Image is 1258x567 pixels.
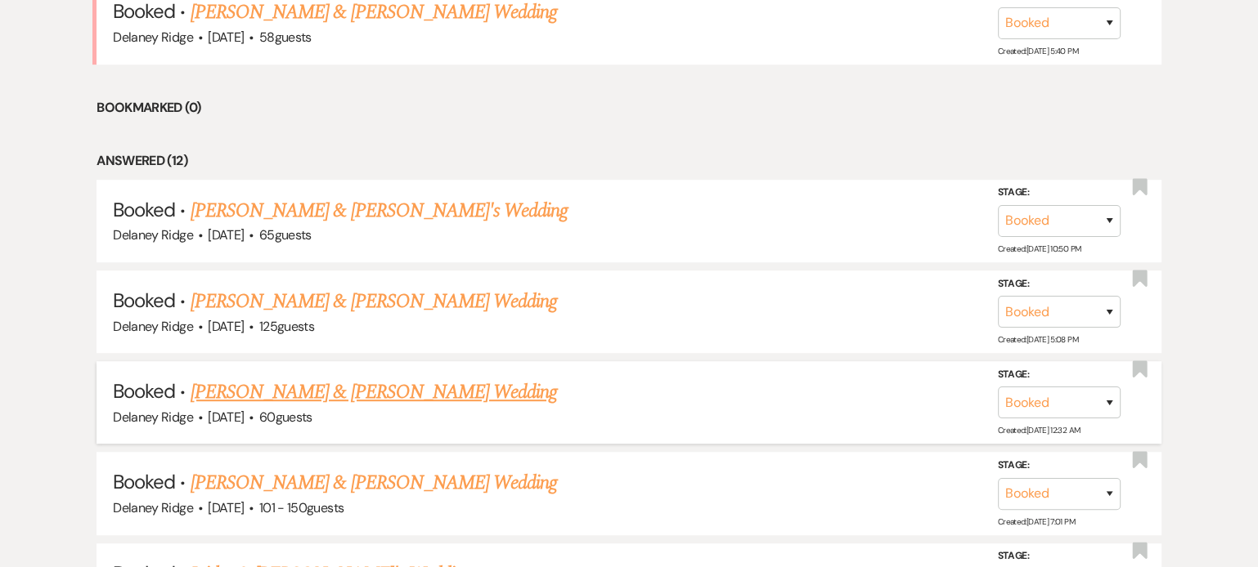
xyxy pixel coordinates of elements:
span: 65 guests [259,226,312,243]
a: [PERSON_NAME] & [PERSON_NAME] Wedding [191,377,557,407]
label: Stage: [998,275,1121,292]
li: Answered (12) [97,150,1161,172]
span: Booked [113,288,175,313]
span: Created: [DATE] 12:32 AM [998,425,1080,435]
span: 60 guests [259,409,312,426]
span: Booked [113,197,175,222]
a: [PERSON_NAME] & [PERSON_NAME] Wedding [191,287,557,316]
label: Stage: [998,184,1121,202]
span: Booked [113,378,175,404]
span: [DATE] [208,499,244,516]
span: Delaney Ridge [113,226,193,243]
a: [PERSON_NAME] & [PERSON_NAME]'s Wedding [191,196,568,225]
span: [DATE] [208,29,244,46]
span: 58 guests [259,29,312,46]
span: Delaney Ridge [113,409,193,426]
span: [DATE] [208,409,244,426]
span: 125 guests [259,318,314,335]
span: Created: [DATE] 5:40 PM [998,46,1078,56]
span: Booked [113,469,175,494]
span: Delaney Ridge [113,499,193,516]
li: Bookmarked (0) [97,97,1161,118]
span: Delaney Ridge [113,29,193,46]
span: Created: [DATE] 7:01 PM [998,516,1075,526]
label: Stage: [998,366,1121,384]
a: [PERSON_NAME] & [PERSON_NAME] Wedding [191,468,557,498]
span: [DATE] [208,318,244,335]
span: Created: [DATE] 10:50 PM [998,243,1081,254]
label: Stage: [998,457,1121,475]
span: Delaney Ridge [113,318,193,335]
span: Created: [DATE] 5:08 PM [998,334,1078,345]
span: [DATE] [208,226,244,243]
span: 101 - 150 guests [259,499,344,516]
label: Stage: [998,547,1121,565]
